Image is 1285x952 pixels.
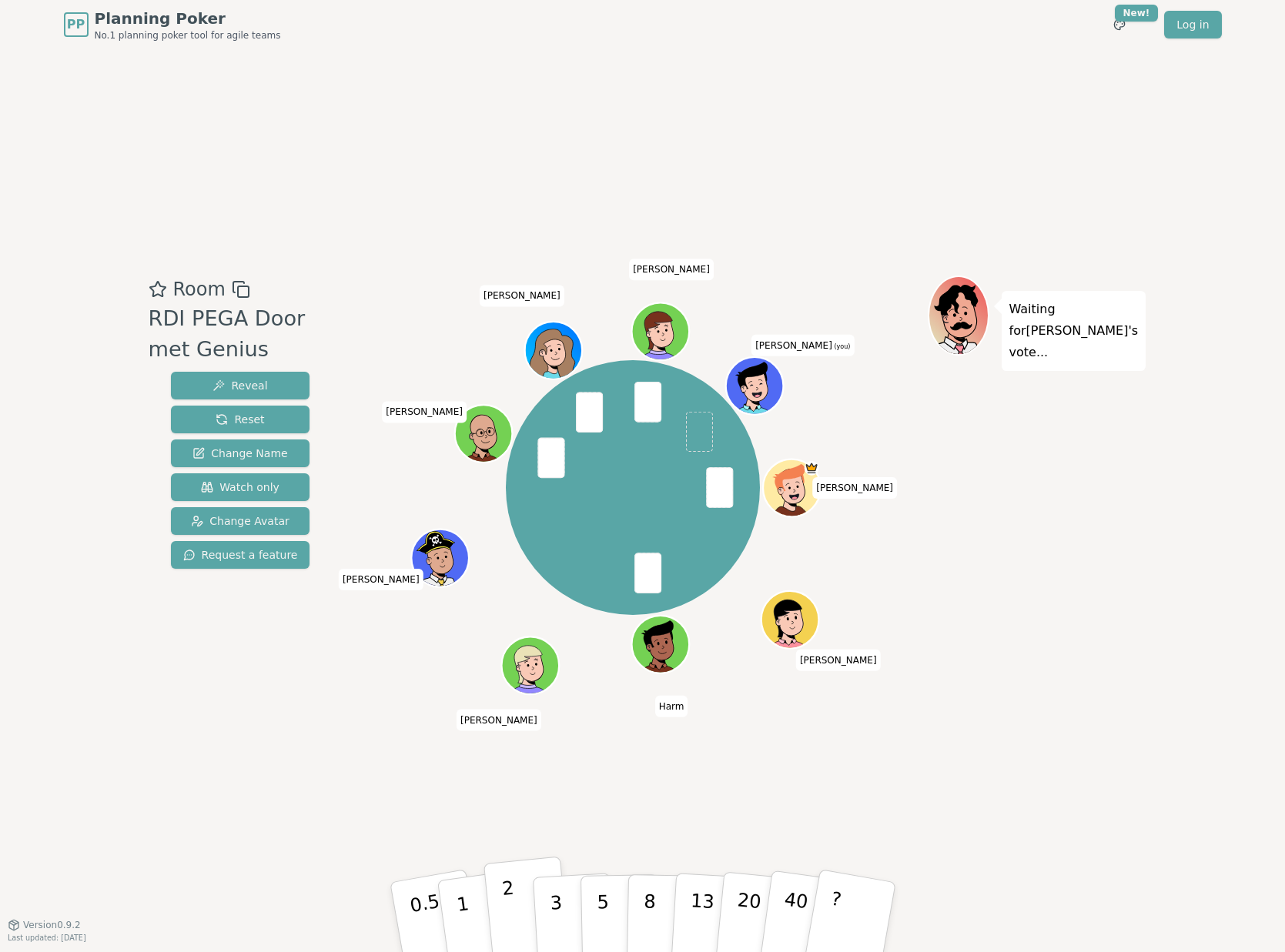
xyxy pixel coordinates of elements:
[216,412,264,427] span: Reset
[1009,299,1139,363] p: Waiting for [PERSON_NAME] 's vote...
[192,446,287,461] span: Change Name
[805,461,819,476] span: Olaf is the host
[149,276,167,303] button: Add as favourite
[191,513,289,529] span: Change Avatar
[480,285,564,306] span: Click to change your name
[1164,11,1221,38] a: Log in
[796,650,881,671] span: Click to change your name
[64,8,281,42] a: PPPlanning PokerNo.1 planning poker tool for agile teams
[201,479,279,495] span: Watch only
[382,401,467,423] span: Click to change your name
[171,473,310,501] button: Watch only
[629,259,714,280] span: Click to change your name
[171,439,310,467] button: Change Name
[212,378,267,393] span: Reveal
[173,276,226,303] span: Room
[171,372,310,399] button: Reveal
[1115,5,1159,22] div: New!
[339,569,423,590] span: Click to change your name
[8,919,81,931] button: Version0.9.2
[67,15,85,34] span: PP
[812,477,897,499] span: Click to change your name
[95,8,281,29] span: Planning Poker
[728,359,781,413] button: Click to change your avatar
[655,696,688,717] span: Click to change your name
[8,934,86,942] span: Last updated: [DATE]
[751,335,854,356] span: Click to change your name
[1106,11,1133,38] button: New!
[832,343,851,350] span: (you)
[457,709,541,730] span: Click to change your name
[95,29,281,42] span: No.1 planning poker tool for agile teams
[149,303,339,366] div: RDI PEGA Door met Genius
[171,541,310,569] button: Request a feature
[183,547,298,563] span: Request a feature
[171,406,310,433] button: Reset
[171,507,310,535] button: Change Avatar
[23,919,81,931] span: Version 0.9.2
